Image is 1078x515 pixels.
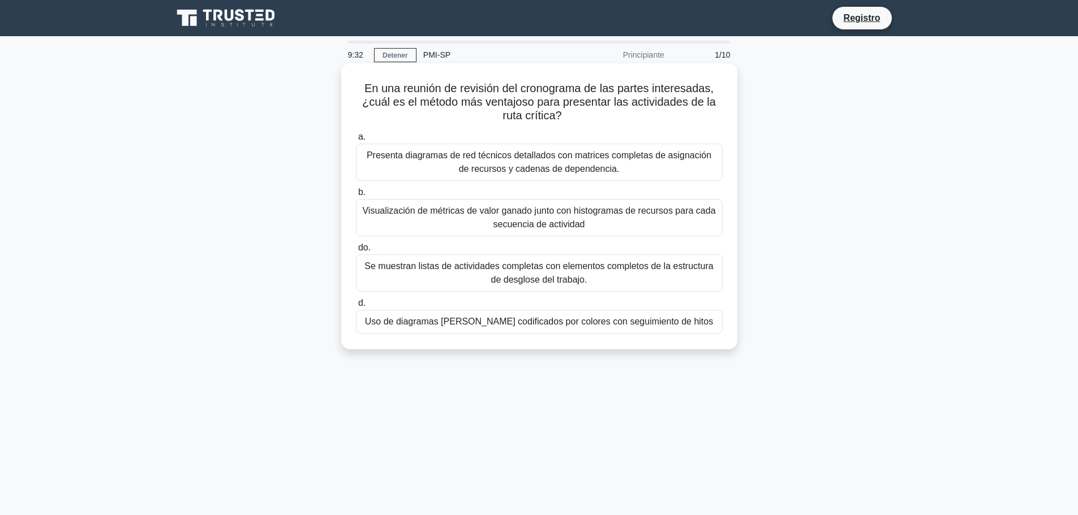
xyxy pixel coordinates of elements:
font: d. [358,298,366,308]
font: a. [358,132,366,141]
font: Detener [383,51,408,59]
font: Principiante [623,50,664,59]
font: Visualización de métricas de valor ganado junto con histogramas de recursos para cada secuencia d... [362,206,715,229]
font: PMI-SP [423,50,450,59]
font: Presenta diagramas de red técnicos detallados con matrices completas de asignación de recursos y ... [367,150,711,174]
font: do. [358,243,371,252]
font: Se muestran listas de actividades completas con elementos completos de la estructura de desglose ... [364,261,713,284]
font: Uso de diagramas [PERSON_NAME] codificados por colores con seguimiento de hitos [365,317,713,326]
font: b. [358,187,366,197]
a: Detener [374,48,416,62]
font: En una reunión de revisión del cronograma de las partes interesadas, ¿cuál es el método más venta... [362,82,716,122]
font: Registro [844,13,881,23]
a: Registro [837,11,887,25]
font: 1/10 [715,50,730,59]
font: 9:32 [348,50,363,59]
